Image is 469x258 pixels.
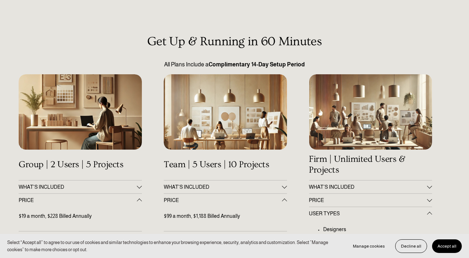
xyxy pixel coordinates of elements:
p: $99 a month, $1,188 Billed Annually [164,212,287,220]
button: WHAT'S INCLUDED [164,180,287,193]
button: Manage cookies [348,239,390,253]
h4: Group | 2 Users | 5 Projects [19,159,142,170]
h4: Team | 5 Users | 10 Projects [164,159,287,170]
button: PRICE [309,194,432,207]
span: Accept all [437,244,456,249]
span: WHAT'S INCLUDED [164,184,282,190]
span: WHAT’S INCLUDED [309,184,427,190]
p: Designers [324,226,432,234]
div: PRICE [164,207,287,231]
button: Accept all [432,239,462,253]
button: WHAT'S INCLUDED [19,180,142,193]
button: USER TYPES [309,207,432,220]
p: All Plans Include a [19,60,450,69]
span: PRICE [309,197,427,203]
div: PRICE [19,207,142,231]
strong: Complimentary 14-Day Setup Period [209,61,305,67]
span: Decline all [401,244,421,249]
span: PRICE [19,197,137,203]
button: WHAT’S INCLUDED [309,180,432,193]
span: USER TYPES [309,211,427,216]
span: WHAT'S INCLUDED [19,184,137,190]
h4: Firm | Unlimited Users & Projects [309,154,432,175]
button: PRICE [19,194,142,207]
button: USER TYPES [19,231,142,244]
p: $19 a month, $228 Billed Annually [19,212,142,220]
button: PRICE [164,194,287,207]
p: Select “Accept all” to agree to our use of cookies and similar technologies to enhance your brows... [7,239,340,253]
button: USER TYPES [164,231,287,244]
button: Decline all [395,239,427,253]
h3: Get Up & Running in 60 Minutes [19,34,450,49]
span: Manage cookies [353,244,385,249]
span: PRICE [164,197,282,203]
